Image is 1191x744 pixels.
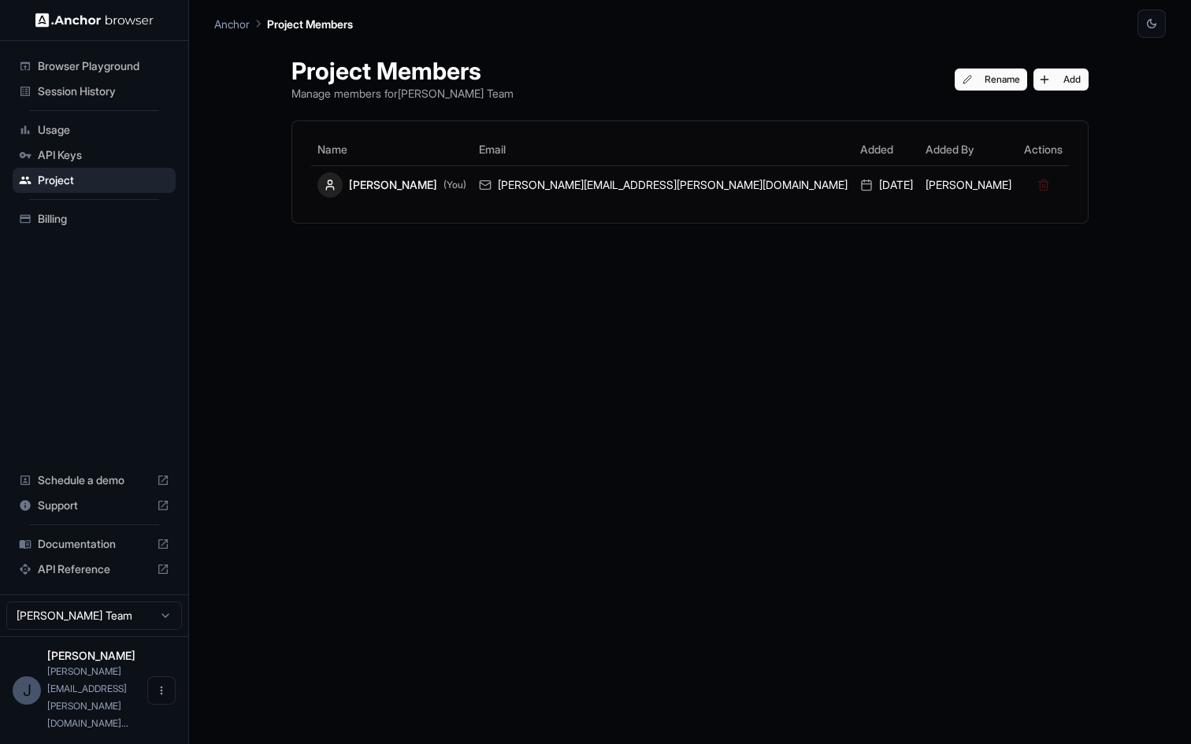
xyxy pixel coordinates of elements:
div: [DATE] [860,177,913,193]
img: Anchor Logo [35,13,154,28]
span: Project [38,172,169,188]
span: Schedule a demo [38,472,150,488]
button: Add [1033,68,1089,91]
div: API Keys [13,143,176,168]
button: Rename [955,68,1028,91]
span: James Labastida [47,649,135,662]
th: Actions [1018,134,1069,165]
div: J [13,676,41,705]
nav: breadcrumb [214,15,353,32]
th: Added By [919,134,1018,165]
span: Session History [38,83,169,99]
th: Name [311,134,473,165]
div: Browser Playground [13,54,176,79]
div: Schedule a demo [13,468,176,493]
th: Email [473,134,854,165]
div: Documentation [13,531,176,557]
h1: Project Members [291,57,514,85]
div: Billing [13,206,176,231]
span: API Reference [38,561,150,577]
span: Browser Playground [38,58,169,74]
div: Session History [13,79,176,104]
button: Open menu [147,676,176,705]
p: Anchor [214,16,250,32]
div: API Reference [13,557,176,582]
div: [PERSON_NAME] [317,172,466,198]
span: Support [38,498,150,513]
div: Support [13,493,176,518]
td: [PERSON_NAME] [919,165,1018,204]
span: james@sybil.studio [47,665,128,729]
span: (You) [443,179,466,191]
span: API Keys [38,147,169,163]
span: Billing [38,211,169,227]
div: Usage [13,117,176,143]
span: Usage [38,122,169,138]
div: Project [13,168,176,193]
th: Added [854,134,919,165]
div: [PERSON_NAME][EMAIL_ADDRESS][PERSON_NAME][DOMAIN_NAME] [479,177,848,193]
p: Manage members for [PERSON_NAME] Team [291,85,514,102]
p: Project Members [267,16,353,32]
span: Documentation [38,536,150,552]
